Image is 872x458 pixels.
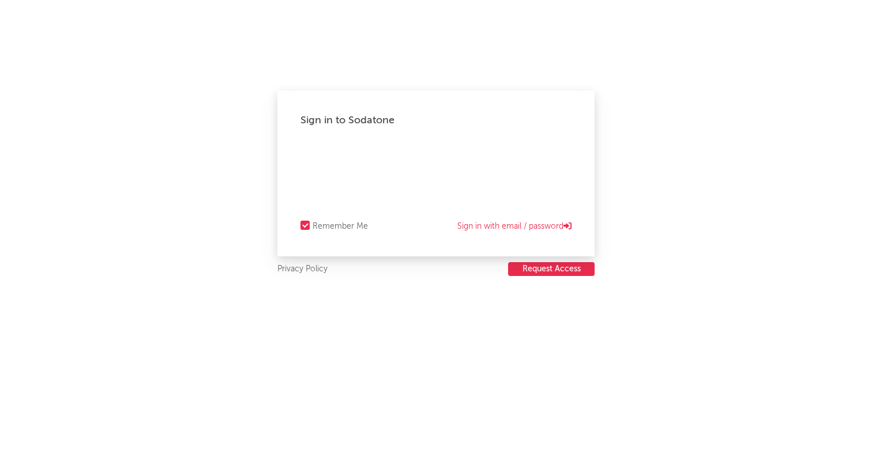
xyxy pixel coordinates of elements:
[508,262,595,276] button: Request Access
[277,262,328,277] a: Privacy Policy
[457,219,572,233] a: Sign in with email / password
[508,262,595,277] a: Request Access
[313,219,368,233] div: Remember Me
[300,113,572,127] div: Sign in to Sodatone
